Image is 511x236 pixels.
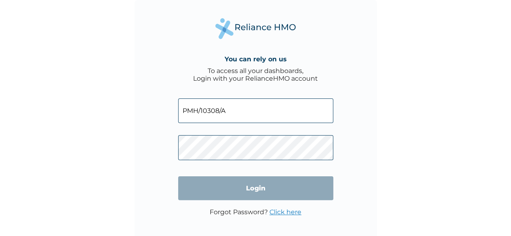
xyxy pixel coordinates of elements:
p: Forgot Password? [210,208,301,216]
img: Reliance Health's Logo [215,18,296,39]
input: Login [178,176,333,200]
a: Click here [269,208,301,216]
h4: You can rely on us [225,55,287,63]
input: Email address or HMO ID [178,98,333,123]
div: To access all your dashboards, Login with your RelianceHMO account [193,67,318,82]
